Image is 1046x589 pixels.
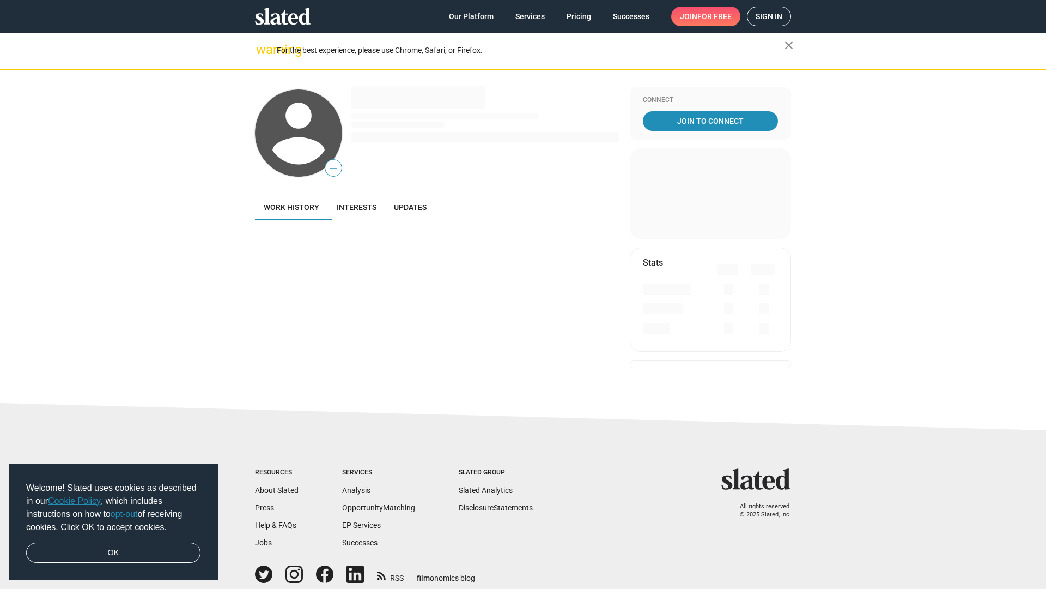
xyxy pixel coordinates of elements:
[747,7,791,26] a: Sign in
[385,194,435,220] a: Updates
[782,39,795,52] mat-icon: close
[645,111,776,131] span: Join To Connect
[337,203,376,212] span: Interests
[604,7,658,26] a: Successes
[613,7,649,26] span: Successes
[26,482,200,534] span: Welcome! Slated uses cookies as described in our , which includes instructions on how to of recei...
[558,7,600,26] a: Pricing
[643,257,663,268] mat-card-title: Stats
[459,468,533,477] div: Slated Group
[9,464,218,581] div: cookieconsent
[328,194,385,220] a: Interests
[255,538,272,547] a: Jobs
[643,96,778,105] div: Connect
[394,203,427,212] span: Updates
[342,486,370,495] a: Analysis
[342,538,378,547] a: Successes
[671,7,740,26] a: Joinfor free
[417,564,475,584] a: filmonomics blog
[440,7,502,26] a: Our Platform
[255,468,299,477] div: Resources
[342,468,415,477] div: Services
[277,43,784,58] div: For the best experience, please use Chrome, Safari, or Firefox.
[567,7,591,26] span: Pricing
[255,521,296,530] a: Help & FAQs
[697,7,732,26] span: for free
[342,521,381,530] a: EP Services
[459,503,533,512] a: DisclosureStatements
[756,7,782,26] span: Sign in
[417,574,430,582] span: film
[459,486,513,495] a: Slated Analytics
[449,7,494,26] span: Our Platform
[255,486,299,495] a: About Slated
[728,503,791,519] p: All rights reserved. © 2025 Slated, Inc.
[26,543,200,563] a: dismiss cookie message
[680,7,732,26] span: Join
[342,503,415,512] a: OpportunityMatching
[643,111,778,131] a: Join To Connect
[255,194,328,220] a: Work history
[111,509,138,519] a: opt-out
[377,567,404,584] a: RSS
[255,503,274,512] a: Press
[515,7,545,26] span: Services
[264,203,319,212] span: Work history
[325,161,342,176] span: —
[256,43,269,56] mat-icon: warning
[507,7,554,26] a: Services
[48,496,101,506] a: Cookie Policy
